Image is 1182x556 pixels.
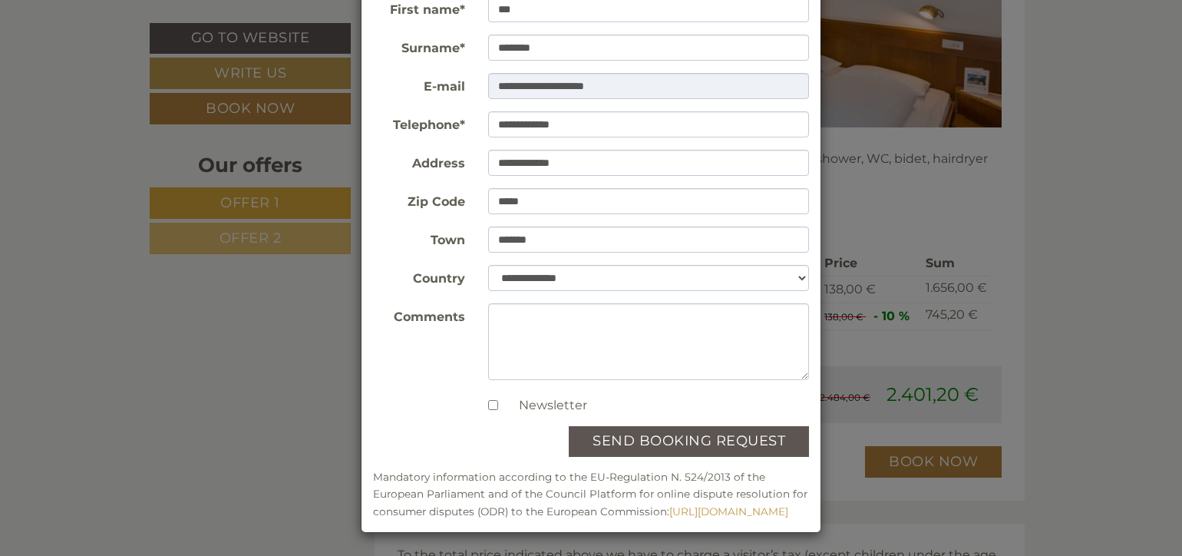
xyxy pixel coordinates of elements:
[23,74,197,85] small: 19:26
[515,400,605,432] button: Send
[362,35,477,58] label: Surname*
[669,505,788,518] a: [URL][DOMAIN_NAME]
[362,150,477,173] label: Address
[569,426,809,457] button: send booking request
[373,471,807,518] small: Mandatory information according to the EU-Regulation N. 524/2013 of the European Parliament and o...
[362,303,477,326] label: Comments
[362,188,477,211] label: Zip Code
[273,12,332,38] div: [DATE]
[23,45,197,57] div: Hotel Mondschein
[362,265,477,288] label: Country
[504,397,587,415] label: Newsletter
[362,73,477,96] label: E-mail
[362,111,477,134] label: Telephone*
[12,41,205,88] div: Hello, how can we help you?
[362,227,477,250] label: Town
